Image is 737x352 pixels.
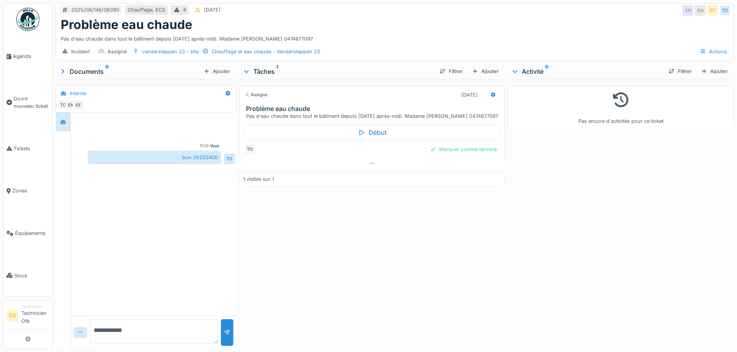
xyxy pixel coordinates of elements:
[469,66,502,77] div: Ajouter
[128,6,165,14] div: Chauffage, ECS
[142,48,198,55] div: vanderstappen 23 - site
[3,128,52,170] a: Tickets
[12,187,49,194] span: Zones
[14,145,49,152] span: Tickets
[183,6,186,14] div: 4
[73,100,84,111] div: EF
[65,100,76,111] div: EN
[436,66,466,77] div: Filtrer
[21,304,49,328] li: Technicien Otb
[243,175,274,183] div: 1 visible sur 1
[513,89,729,125] div: Pas encore d'activités pour ce ticket
[707,5,718,16] div: EF
[3,254,52,297] a: Stock
[224,153,235,164] div: TO
[7,304,49,330] a: TO TechnicienTechnicien Otb
[14,272,49,279] span: Stock
[88,151,221,164] div: bon 25203400
[14,95,49,110] span: Ouvrir nouveau ticket
[720,5,730,16] div: TO
[204,6,221,14] div: [DATE]
[71,48,90,55] div: Incident
[15,230,49,237] span: Équipements
[212,48,320,55] div: Chauffage et eau chaude - Vanderstappen 23
[698,66,731,77] div: Ajouter
[70,90,86,97] div: Interne
[21,304,49,309] div: Technicien
[243,67,433,76] div: Tâches
[245,92,268,98] div: Assigné
[3,35,52,78] a: Agenda
[108,48,127,55] div: Assigné
[682,5,693,16] div: EN
[71,6,119,14] div: 2025/08/146/06390
[246,112,501,120] div: Pas d'eau chaude dans tout le bâtiment depuis [DATE] après-midi. Madame [PERSON_NAME] 0474877097
[13,53,49,60] span: Agenda
[3,170,52,212] a: Zones
[59,67,200,76] div: Documents
[665,66,695,77] div: Filtrer
[3,78,52,128] a: Ouvrir nouveau ticket
[200,143,209,149] div: 11:03
[210,143,219,149] div: Vous
[16,8,39,31] img: Badge_color-CXgf-gQk.svg
[545,67,549,76] sup: 0
[7,310,18,321] li: TO
[58,100,68,111] div: TO
[511,67,662,76] div: Activité
[696,46,730,57] div: Actions
[246,105,501,112] h3: Problème eau chaude
[461,91,478,99] div: [DATE]
[276,67,278,76] sup: 1
[3,212,52,255] a: Équipements
[105,67,109,76] sup: 0
[427,144,500,155] div: Marquer comme terminé
[245,124,499,141] div: Début
[61,17,192,32] h1: Problème eau chaude
[245,144,255,155] div: TO
[200,66,233,77] div: Ajouter
[695,5,706,16] div: EN
[61,32,729,43] div: Pas d'eau chaude dans tout le bâtiment depuis [DATE] après-midi. Madame [PERSON_NAME] 0474877097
